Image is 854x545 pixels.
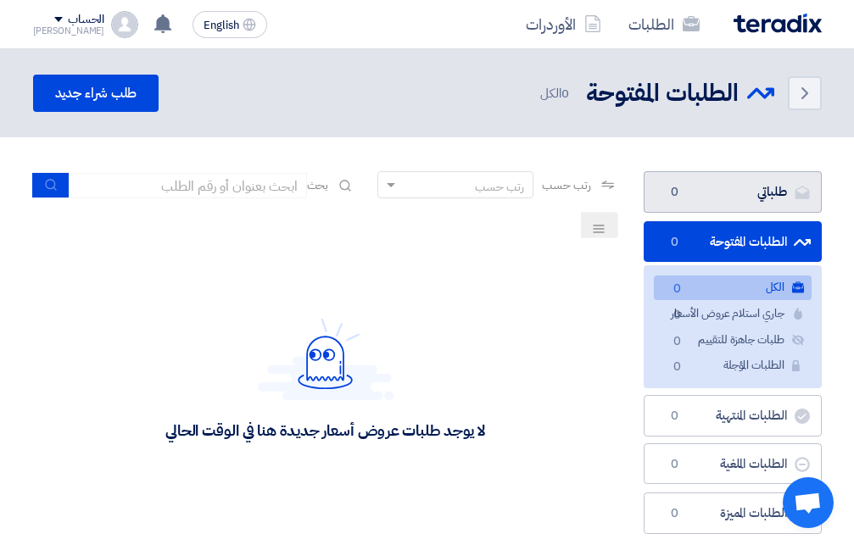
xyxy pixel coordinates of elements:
[33,26,105,36] div: [PERSON_NAME]
[665,456,685,473] span: 0
[654,275,812,300] a: الكل
[540,84,572,103] span: الكل
[475,178,524,196] div: رتب حسب
[734,14,822,33] img: Teradix logo
[667,333,688,351] span: 0
[512,4,615,44] a: الأوردرات
[33,75,159,112] a: طلب شراء جديد
[644,443,822,485] a: الطلبات الملغية0
[644,171,822,213] a: طلباتي0
[654,302,812,326] a: جاري استلام عروض الأسعار
[193,11,267,38] button: English
[644,395,822,437] a: الطلبات المنتهية0
[204,19,239,31] span: English
[667,307,688,325] span: 0
[665,184,685,201] span: 0
[667,359,688,376] span: 0
[665,505,685,522] span: 0
[667,281,688,298] span: 0
[644,492,822,534] a: الطلبات المميزة0
[644,221,822,263] a: الطلبات المفتوحة0
[68,13,104,27] div: الحساب
[665,234,685,251] span: 0
[654,353,812,378] a: الطلبات المؤجلة
[665,408,685,425] span: 0
[307,176,329,194] span: بحث
[561,84,569,103] span: 0
[654,328,812,353] a: طلبات جاهزة للتقييم
[783,477,834,528] div: Open chat
[70,173,307,198] input: ابحث بعنوان أو رقم الطلب
[586,77,739,110] h2: الطلبات المفتوحة
[258,318,394,400] img: Hello
[165,420,485,440] div: لا يوجد طلبات عروض أسعار جديدة هنا في الوقت الحالي
[615,4,713,44] a: الطلبات
[111,11,138,38] img: profile_test.png
[542,176,590,194] span: رتب حسب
